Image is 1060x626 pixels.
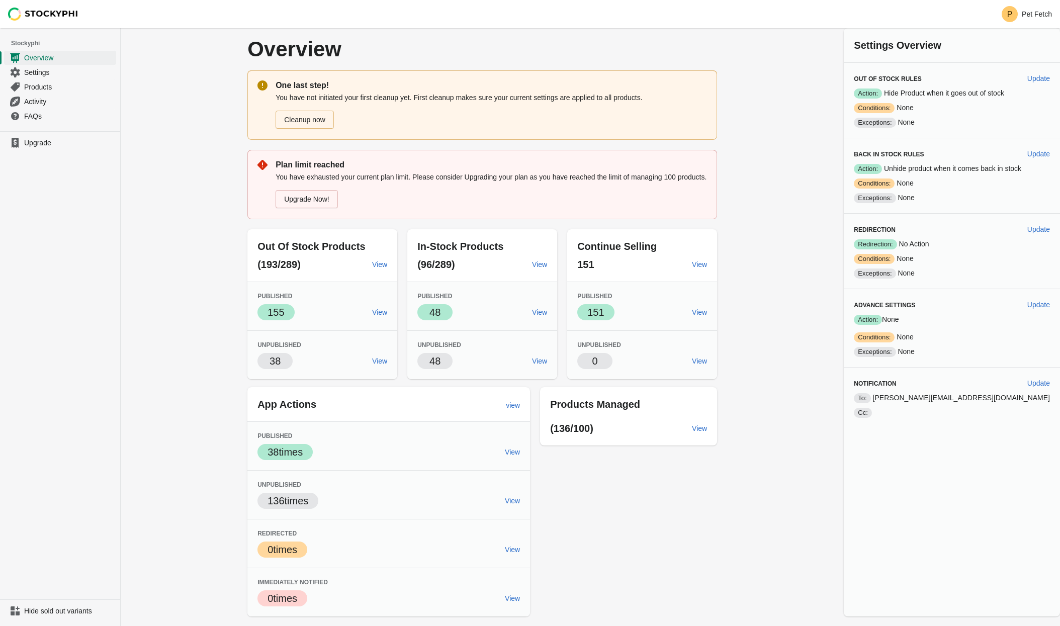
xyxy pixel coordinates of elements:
[24,111,114,121] span: FAQs
[429,354,440,368] p: 48
[692,308,707,316] span: View
[505,546,520,554] span: View
[429,307,440,318] span: 48
[502,396,524,414] a: view
[577,241,657,252] span: Continue Selling
[1023,145,1054,163] button: Update
[854,178,1050,189] p: None
[528,303,551,321] a: View
[550,399,640,410] span: Products Managed
[417,293,452,300] span: Published
[1027,225,1050,233] span: Update
[1023,296,1054,314] button: Update
[24,67,114,77] span: Settings
[505,594,520,602] span: View
[247,38,525,60] p: Overview
[417,241,503,252] span: In-Stock Products
[854,150,1019,158] h3: Back in Stock Rules
[257,241,365,252] span: Out Of Stock Products
[276,190,338,208] a: Upgrade Now!
[532,357,547,365] span: View
[692,260,707,269] span: View
[506,401,520,409] span: view
[854,75,1019,83] h3: Out of Stock Rules
[532,260,547,269] span: View
[550,423,593,434] span: (136/100)
[692,357,707,365] span: View
[528,352,551,370] a: View
[268,593,297,604] span: 0 times
[587,307,604,318] span: 151
[577,293,612,300] span: Published
[276,111,334,129] a: Cleanup now
[854,332,895,342] span: Conditions:
[1027,150,1050,158] span: Update
[854,178,895,189] span: Conditions:
[276,79,707,92] p: One last step!
[368,303,391,321] a: View
[24,53,114,63] span: Overview
[372,260,387,269] span: View
[688,419,711,437] a: View
[257,530,297,537] span: Redirected
[1002,6,1018,22] span: Avatar with initials P
[4,136,116,150] a: Upgrade
[501,443,524,461] a: View
[276,159,707,171] p: Plan limit reached
[1027,301,1050,309] span: Update
[417,259,455,270] span: (96/289)
[257,293,292,300] span: Published
[368,255,391,274] a: View
[24,82,114,92] span: Products
[372,308,387,316] span: View
[688,352,711,370] a: View
[854,163,1050,174] p: Unhide product when it comes back in stock
[257,259,301,270] span: (193/289)
[372,357,387,365] span: View
[854,315,882,325] span: Action:
[1027,74,1050,82] span: Update
[276,172,707,182] p: You have exhausted your current plan limit. Please consider Upgrading your plan as you have reach...
[854,253,1050,264] p: None
[854,346,1050,357] p: None
[270,355,281,367] span: 38
[854,380,1019,388] h3: Notification
[854,103,895,113] span: Conditions:
[854,118,896,128] span: Exceptions:
[4,65,116,79] a: Settings
[24,138,114,148] span: Upgrade
[368,352,391,370] a: View
[257,341,301,348] span: Unpublished
[257,432,292,439] span: Published
[854,314,1050,325] p: None
[854,40,941,51] span: Settings Overview
[11,38,120,48] span: Stockyphi
[1022,10,1052,18] p: Pet Fetch
[257,399,316,410] span: App Actions
[257,579,328,586] span: Immediately Notified
[854,88,882,99] span: Action:
[501,492,524,510] a: View
[854,193,896,203] span: Exceptions:
[1027,379,1050,387] span: Update
[854,393,870,403] span: To:
[854,347,896,357] span: Exceptions:
[532,308,547,316] span: View
[501,541,524,559] a: View
[24,97,114,107] span: Activity
[1023,220,1054,238] button: Update
[4,79,116,94] a: Products
[854,103,1050,113] p: None
[268,446,303,458] span: 38 times
[854,269,896,279] span: Exceptions:
[854,226,1019,234] h3: Redirection
[577,341,621,348] span: Unpublished
[4,50,116,65] a: Overview
[501,589,524,607] a: View
[854,88,1050,99] p: Hide Product when it goes out of stock
[854,408,872,418] span: Cc:
[505,448,520,456] span: View
[4,604,116,618] a: Hide sold out variants
[24,606,114,616] span: Hide sold out variants
[688,303,711,321] a: View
